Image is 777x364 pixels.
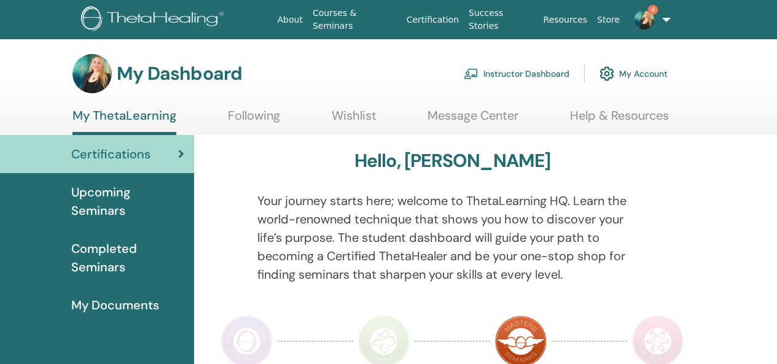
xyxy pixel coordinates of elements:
[648,5,658,15] span: 4
[428,108,518,132] a: Message Center
[117,63,242,85] h3: My Dashboard
[354,150,551,172] h3: Hello, [PERSON_NAME]
[228,108,280,132] a: Following
[599,60,668,87] a: My Account
[71,145,150,163] span: Certifications
[464,2,538,37] a: Success Stories
[570,108,669,132] a: Help & Resources
[599,63,614,84] img: cog.svg
[71,183,184,220] span: Upcoming Seminars
[72,54,112,93] img: default.jpg
[539,9,593,31] a: Resources
[308,2,402,37] a: Courses & Seminars
[257,192,648,284] p: Your journey starts here; welcome to ThetaLearning HQ. Learn the world-renowned technique that sh...
[332,108,377,132] a: Wishlist
[464,68,478,79] img: chalkboard-teacher.svg
[273,9,308,31] a: About
[464,60,569,87] a: Instructor Dashboard
[72,108,176,135] a: My ThetaLearning
[634,10,654,29] img: default.jpg
[71,239,184,276] span: Completed Seminars
[71,296,159,314] span: My Documents
[592,9,625,31] a: Store
[402,9,464,31] a: Certification
[81,6,228,34] img: logo.png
